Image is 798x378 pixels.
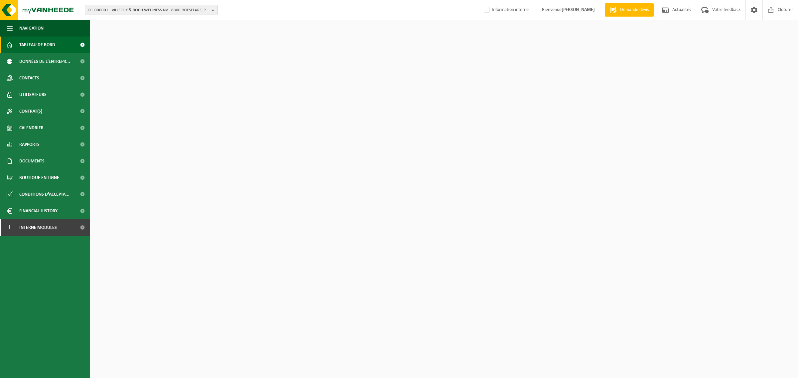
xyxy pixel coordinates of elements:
span: Financial History [19,203,58,219]
button: 01-000001 - VILLEROY & BOCH WELLNESS NV - 8800 ROESELARE, POPULIERSTRAAT 1 [85,5,218,15]
span: Tableau de bord [19,37,55,53]
a: Demande devis [605,3,654,17]
span: Conditions d'accepta... [19,186,69,203]
label: Information interne [482,5,529,15]
span: Calendrier [19,120,44,136]
span: Données de l'entrepr... [19,53,70,70]
span: I [7,219,13,236]
strong: [PERSON_NAME] [562,7,595,12]
span: Interne modules [19,219,57,236]
span: 01-000001 - VILLEROY & BOCH WELLNESS NV - 8800 ROESELARE, POPULIERSTRAAT 1 [88,5,209,15]
span: Contrat(s) [19,103,42,120]
span: Rapports [19,136,40,153]
span: Documents [19,153,45,169]
span: Boutique en ligne [19,169,59,186]
span: Navigation [19,20,44,37]
span: Contacts [19,70,39,86]
span: Utilisateurs [19,86,47,103]
span: Demande devis [618,7,650,13]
